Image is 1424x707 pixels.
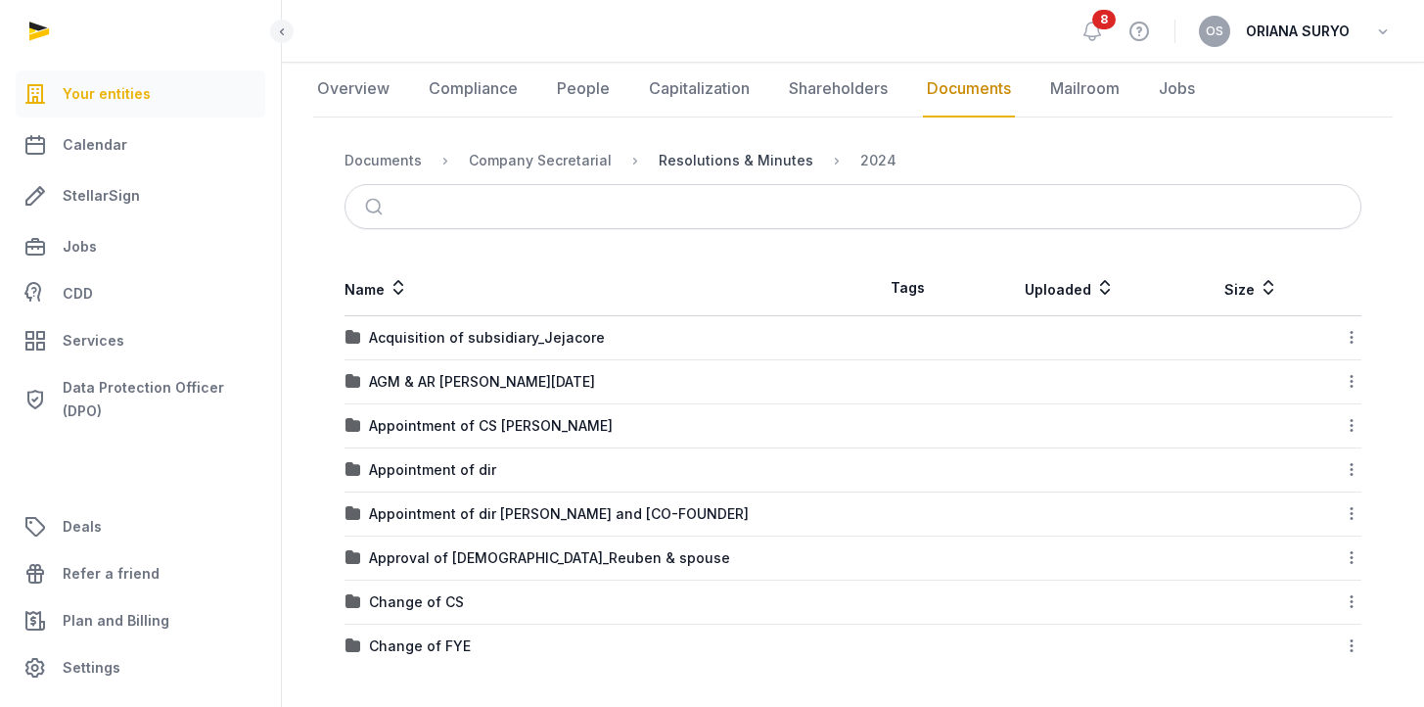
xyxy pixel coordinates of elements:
div: Change of FYE [369,636,471,656]
a: CDD [16,274,265,313]
div: 2024 [860,151,896,170]
a: Capitalization [645,61,754,118]
th: Uploaded [962,260,1177,316]
img: folder.svg [345,330,361,346]
div: Resolutions & Minutes [659,151,813,170]
div: AGM & AR [PERSON_NAME][DATE] [369,372,595,392]
a: Plan and Billing [16,597,265,644]
span: Calendar [63,133,127,157]
a: Mailroom [1046,61,1124,118]
span: Settings [63,656,120,680]
div: Appointment of dir [PERSON_NAME] and [CO-FOUNDER] [369,504,749,524]
button: OS [1199,16,1230,47]
a: Data Protection Officer (DPO) [16,368,265,431]
span: OS [1206,25,1223,37]
iframe: Chat Widget [1326,613,1424,707]
span: 8 [1092,10,1116,29]
span: ORIANA SURYO [1246,20,1350,43]
div: Change of CS [369,592,464,612]
nav: Tabs [313,61,1393,118]
nav: Breadcrumb [345,137,1361,184]
div: Company Secretarial [469,151,612,170]
span: Jobs [63,235,97,259]
div: Acquisition of subsidiary_Jejacore [369,328,605,348]
img: folder.svg [345,418,361,434]
span: Refer a friend [63,562,160,586]
a: Jobs [16,223,265,270]
img: folder.svg [345,594,361,610]
a: Overview [313,61,393,118]
a: Jobs [1155,61,1199,118]
img: folder.svg [345,462,361,478]
span: Services [63,329,124,353]
div: Appointment of CS [PERSON_NAME] [369,416,613,436]
img: folder.svg [345,374,361,390]
img: folder.svg [345,506,361,522]
div: Appointment of dir [369,460,496,480]
div: Approval of [DEMOGRAPHIC_DATA]_Reuben & spouse [369,548,730,568]
a: Compliance [425,61,522,118]
span: StellarSign [63,184,140,208]
th: Tags [853,260,963,316]
a: Calendar [16,121,265,168]
div: Documents [345,151,422,170]
a: Deals [16,503,265,550]
span: Data Protection Officer (DPO) [63,376,257,423]
a: Refer a friend [16,550,265,597]
th: Name [345,260,853,316]
span: Plan and Billing [63,609,169,633]
a: Shareholders [785,61,892,118]
span: Deals [63,515,102,539]
a: StellarSign [16,172,265,219]
th: Size [1177,260,1324,316]
a: Settings [16,644,265,691]
button: Submit [353,185,399,228]
img: folder.svg [345,550,361,566]
span: CDD [63,282,93,306]
a: Documents [923,61,1015,118]
a: People [553,61,614,118]
a: Services [16,317,265,364]
span: Your entities [63,82,151,106]
img: folder.svg [345,638,361,654]
a: Your entities [16,71,265,118]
